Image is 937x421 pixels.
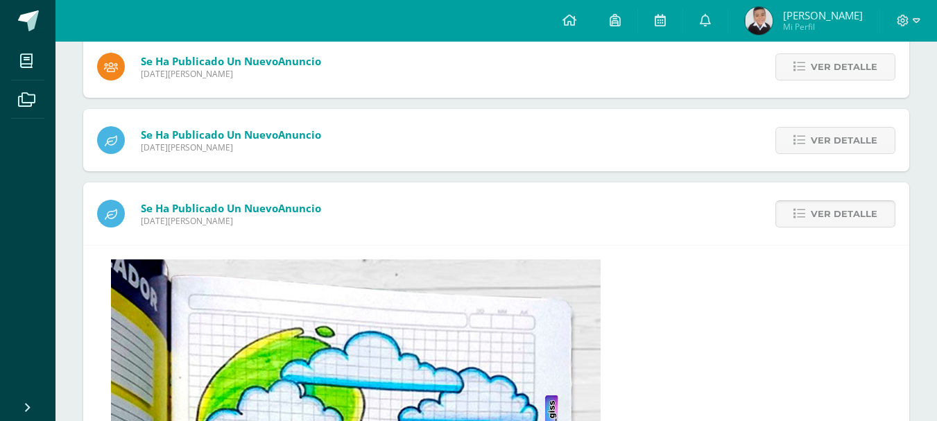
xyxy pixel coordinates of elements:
span: Anuncio [278,128,321,141]
span: Mi Perfil [783,21,863,33]
span: [PERSON_NAME] [783,8,863,22]
span: [DATE][PERSON_NAME] [141,68,321,80]
span: Anuncio [278,201,321,215]
span: [DATE][PERSON_NAME] [141,141,321,153]
span: Anuncio [278,54,321,68]
img: 55d1c7bdc8c5efd2f3b74631802165f1.png [745,7,773,35]
span: Se ha publicado un nuevo [141,54,321,68]
span: Ver detalle [811,201,877,227]
span: Se ha publicado un nuevo [141,201,321,215]
span: [DATE][PERSON_NAME] [141,215,321,227]
span: Se ha publicado un nuevo [141,128,321,141]
span: Ver detalle [811,128,877,153]
span: Ver detalle [811,54,877,80]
